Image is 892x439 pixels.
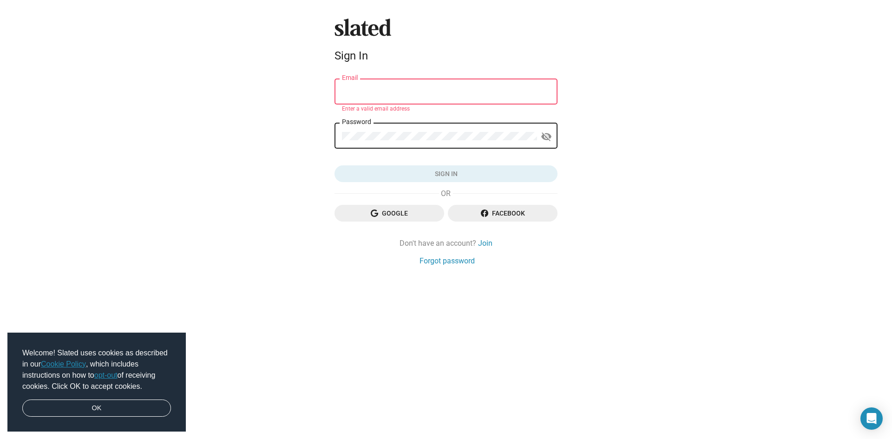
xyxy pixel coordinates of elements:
a: dismiss cookie message [22,400,171,417]
button: Show password [537,127,556,146]
span: Welcome! Slated uses cookies as described in our , which includes instructions on how to of recei... [22,347,171,392]
span: Facebook [455,205,550,222]
div: Don't have an account? [334,238,557,248]
div: Open Intercom Messenger [860,407,883,430]
sl-branding: Sign In [334,19,557,66]
button: Google [334,205,444,222]
mat-error: Enter a valid email address [342,105,550,113]
div: Sign In [334,49,557,62]
a: Join [478,238,492,248]
span: Google [342,205,437,222]
a: opt-out [94,371,118,379]
button: Facebook [448,205,557,222]
a: Cookie Policy [41,360,86,368]
a: Forgot password [420,256,475,266]
mat-icon: visibility_off [541,130,552,144]
div: cookieconsent [7,333,186,432]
